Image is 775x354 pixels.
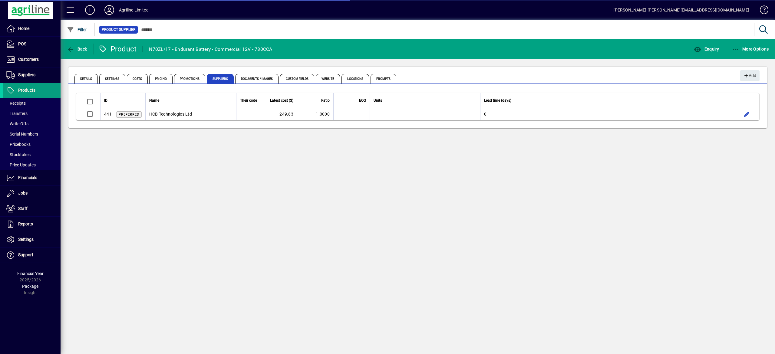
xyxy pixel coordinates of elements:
span: Back [67,47,87,51]
span: Custom Fields [280,74,314,84]
a: Knowledge Base [755,1,767,21]
span: Customers [18,57,39,62]
button: Profile [100,5,119,15]
span: Documents / Images [235,74,279,84]
span: Package [22,284,38,289]
span: ID [104,97,107,104]
div: 441 [104,111,112,117]
td: 0 [480,108,720,120]
span: Price Updates [6,162,36,167]
div: [PERSON_NAME] [PERSON_NAME][EMAIL_ADDRESS][DOMAIN_NAME] [613,5,749,15]
a: Suppliers [3,67,61,83]
span: Stocktakes [6,152,31,157]
span: Costs [127,74,148,84]
span: Reports [18,221,33,226]
a: Transfers [3,108,61,119]
span: Products [18,88,35,93]
a: Pricebooks [3,139,61,149]
button: Add [740,70,760,81]
span: Settings [99,74,125,84]
a: Stocktakes [3,149,61,160]
app-page-header-button: Back [61,44,94,54]
span: Promotions [174,74,205,84]
a: Financials [3,170,61,185]
a: Serial Numbers [3,129,61,139]
span: Preferred [119,113,139,116]
a: Receipts [3,98,61,108]
button: Filter [65,24,89,35]
span: Pricing [149,74,173,84]
span: Serial Numbers [6,132,38,136]
a: Staff [3,201,61,216]
span: Suppliers [18,72,35,77]
span: Locations [341,74,369,84]
span: Financials [18,175,37,180]
span: Lead time (days) [484,97,511,104]
div: Agriline Limited [119,5,149,15]
span: Enquiry [694,47,719,51]
button: Add [80,5,100,15]
span: Receipts [6,101,26,106]
a: Support [3,247,61,263]
span: Home [18,26,29,31]
span: Ratio [321,97,330,104]
span: Jobs [18,191,28,195]
a: Price Updates [3,160,61,170]
td: 249.83 [261,108,297,120]
span: Add [743,71,756,81]
td: 1.0000 [297,108,333,120]
span: Filter [67,27,87,32]
span: Settings [18,237,34,242]
div: N70ZL/17 - Endurant Battery - Commercial 12V - 730CCA [149,44,272,54]
div: Product [98,44,137,54]
a: POS [3,37,61,52]
a: Reports [3,217,61,232]
a: Jobs [3,186,61,201]
a: Customers [3,52,61,67]
span: Support [18,252,33,257]
span: Staff [18,206,28,211]
span: EOQ [359,97,366,104]
span: Product Supplier [102,27,135,33]
span: Website [316,74,340,84]
span: Details [74,74,98,84]
a: Write Offs [3,119,61,129]
span: Prompts [371,74,396,84]
span: Latest cost ($) [270,97,293,104]
span: Pricebooks [6,142,31,147]
a: Settings [3,232,61,247]
span: More Options [732,47,769,51]
span: Transfers [6,111,28,116]
button: More Options [730,44,770,54]
a: Home [3,21,61,36]
button: Edit [742,109,752,119]
button: Back [65,44,89,54]
td: HCB Technologies Ltd [145,108,236,120]
span: Units [374,97,382,104]
span: Name [149,97,159,104]
span: Write Offs [6,121,28,126]
span: Their code [240,97,257,104]
span: Financial Year [17,271,44,276]
span: Suppliers [207,74,234,84]
button: Enquiry [692,44,721,54]
span: POS [18,41,26,46]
